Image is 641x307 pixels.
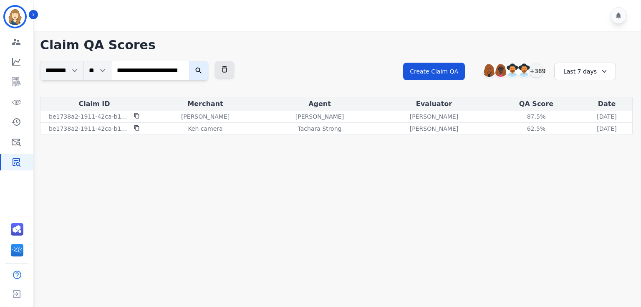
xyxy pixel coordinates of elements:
p: [PERSON_NAME] [410,112,458,121]
h1: Claim QA Scores [40,38,633,53]
p: be1738a2-1911-42ca-b169-81315d1991d8 [49,124,129,133]
p: [PERSON_NAME] [181,112,230,121]
div: 87.5% [517,112,555,121]
p: Tachara Strong [298,124,342,133]
p: [PERSON_NAME] [295,112,344,121]
div: Claim ID [42,99,146,109]
p: [DATE] [597,112,616,121]
p: Keh camera [188,124,222,133]
div: +389 [529,63,543,78]
div: 62.5% [517,124,555,133]
button: Create Claim QA [403,63,465,80]
p: be1738a2-1911-42ca-b169-81315d1991d8 [49,112,129,121]
div: Agent [264,99,375,109]
div: Evaluator [379,99,490,109]
div: Last 7 days [554,63,616,80]
img: Bordered avatar [5,7,25,27]
p: [PERSON_NAME] [410,124,458,133]
p: [DATE] [597,124,616,133]
div: Date [583,99,631,109]
div: Merchant [150,99,261,109]
div: QA Score [493,99,580,109]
